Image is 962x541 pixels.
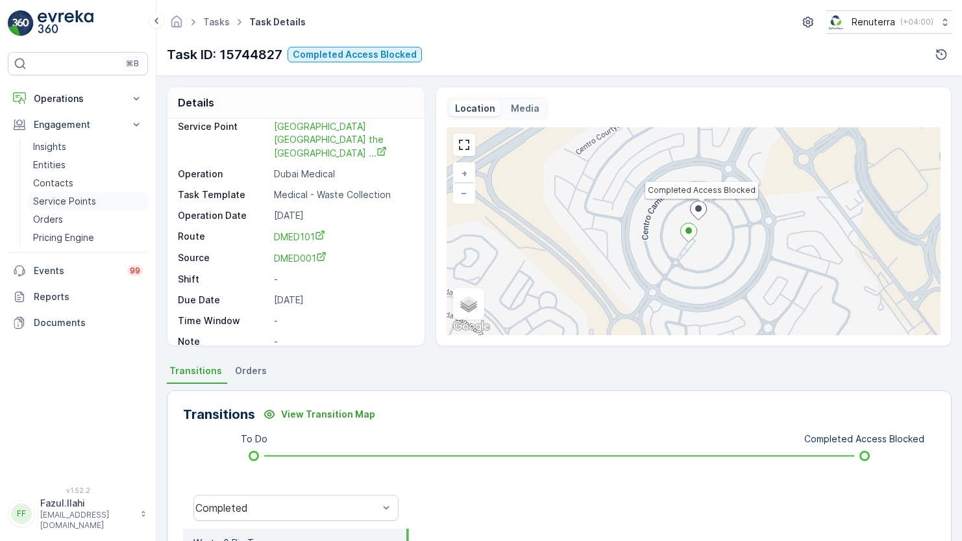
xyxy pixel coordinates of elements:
span: Orders [235,364,267,377]
a: Entities [28,156,148,174]
p: Transitions [183,405,255,424]
p: Orders [33,213,63,226]
a: Zoom Out [454,183,474,203]
a: Layers [454,290,483,318]
span: DMED001 [274,253,327,264]
a: Zoom In [454,164,474,183]
a: Contacts [28,174,148,192]
a: DMED001 [274,251,410,265]
a: Homepage [169,19,184,31]
a: Orders [28,210,148,229]
a: DMED101 [274,230,410,244]
a: Reports [8,284,148,310]
a: View Fullscreen [454,135,474,155]
p: Contacts [33,177,73,190]
a: Tasks [203,16,230,27]
a: Pricing Engine [28,229,148,247]
a: Events99 [8,258,148,284]
p: To Do [241,433,267,446]
span: + [462,168,467,179]
p: Medical - Waste Collection [274,188,410,201]
p: - [274,335,410,348]
img: Google [450,318,493,335]
p: Note [178,335,269,348]
p: Media [511,102,539,115]
p: Task Template [178,188,269,201]
p: Fazul.Ilahi [40,497,134,510]
span: [GEOGRAPHIC_DATA] [GEOGRAPHIC_DATA] the [GEOGRAPHIC_DATA] ... [274,121,387,158]
button: Completed Access Blocked [288,47,422,62]
a: Documents [8,310,148,336]
img: Screenshot_2024-07-26_at_13.33.01.png [826,15,846,29]
a: Open this area in Google Maps (opens a new window) [450,318,493,335]
p: ( +04:00 ) [900,17,933,27]
p: Dubai Medical [274,168,410,181]
p: Operation [178,168,269,181]
button: Operations [8,86,148,112]
p: Task ID: 15744827 [167,45,282,64]
p: - [274,273,410,286]
p: Reports [34,290,143,303]
p: Time Window [178,314,269,327]
p: Operation Date [178,209,269,222]
p: Entities [33,158,66,171]
span: Task Details [247,16,308,29]
div: FF [11,503,32,524]
p: - [274,314,410,327]
a: Service Points [28,192,148,210]
p: Completed Access Blocked [804,433,924,446]
p: Due Date [178,294,269,307]
p: [EMAIL_ADDRESS][DOMAIN_NAME] [40,510,134,531]
img: logo [8,10,34,36]
p: Documents [34,316,143,329]
p: [DATE] [274,294,410,307]
p: Operations [34,92,122,105]
p: Renuterra [852,16,895,29]
a: Insights [28,138,148,156]
p: Location [455,102,495,115]
div: Completed [195,502,378,514]
button: Engagement [8,112,148,138]
button: FFFazul.Ilahi[EMAIL_ADDRESS][DOMAIN_NAME] [8,497,148,531]
p: Insights [33,140,66,153]
p: Events [34,264,119,277]
p: Service Point [178,120,269,160]
p: Source [178,251,269,265]
p: View Transition Map [281,408,375,421]
span: DMED101 [274,231,325,242]
p: 99 [130,266,140,276]
p: Route [178,230,269,244]
p: Details [178,95,214,110]
p: [DATE] [274,209,410,222]
a: Dubai London the Villa Clinic ... [274,120,387,159]
span: v 1.52.2 [8,486,148,494]
button: View Transition Map [255,404,383,425]
button: Renuterra(+04:00) [826,10,952,34]
p: Engagement [34,118,122,131]
p: Service Points [33,195,96,208]
p: Pricing Engine [33,231,94,244]
span: Transitions [169,364,222,377]
p: ⌘B [126,58,139,69]
p: Shift [178,273,269,286]
p: Completed Access Blocked [293,48,417,61]
img: logo_light-DOdMpM7g.png [38,10,93,36]
span: − [461,187,467,198]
